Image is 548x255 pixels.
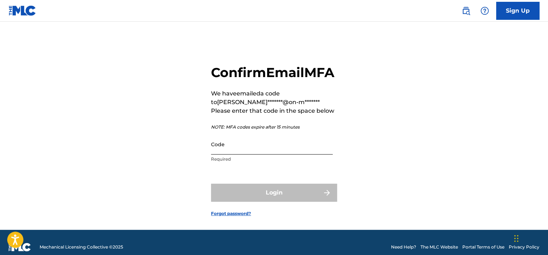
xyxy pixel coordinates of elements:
[459,4,473,18] a: Public Search
[391,244,416,250] a: Need Help?
[477,4,492,18] div: Help
[211,64,337,81] h2: Confirm Email MFA
[496,2,539,20] a: Sign Up
[211,156,333,162] p: Required
[211,124,337,130] p: NOTE: MFA codes expire after 15 minutes
[40,244,123,250] span: Mechanical Licensing Collective © 2025
[211,107,337,115] p: Please enter that code in the space below
[9,5,36,16] img: MLC Logo
[462,244,504,250] a: Portal Terms of Use
[514,228,518,249] div: Drag
[480,6,489,15] img: help
[421,244,458,250] a: The MLC Website
[211,210,251,217] a: Forgot password?
[512,220,548,255] iframe: Chat Widget
[9,243,31,251] img: logo
[462,6,470,15] img: search
[509,244,539,250] a: Privacy Policy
